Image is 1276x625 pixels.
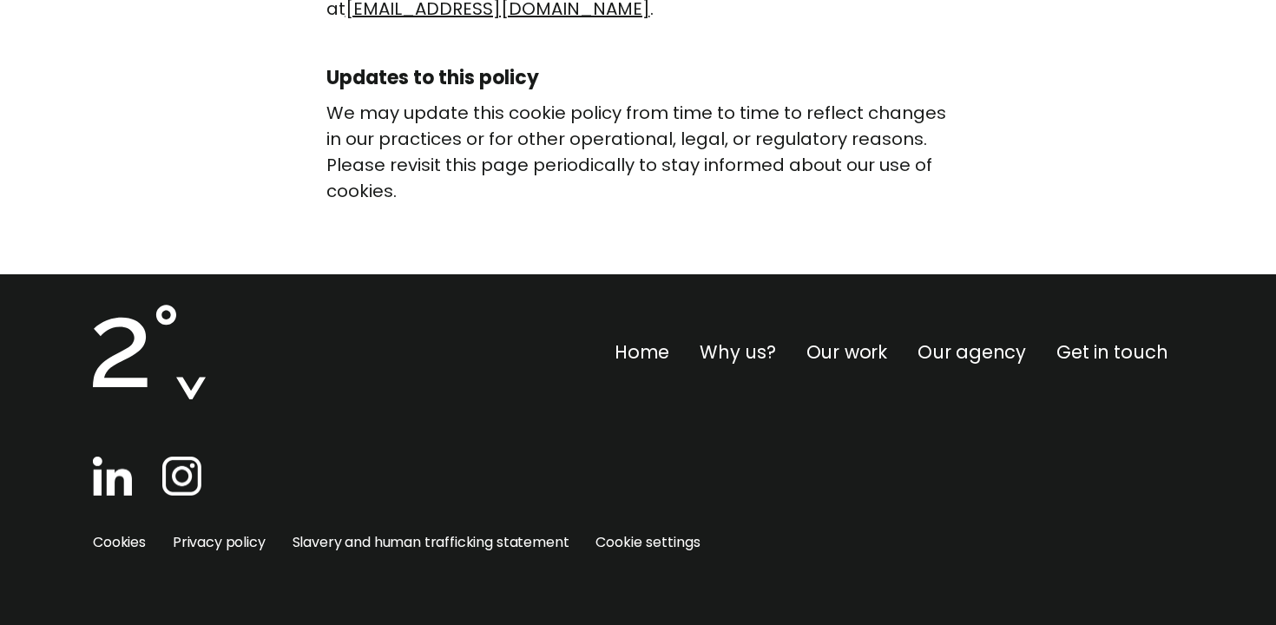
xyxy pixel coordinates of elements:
[1056,339,1167,365] a: Get in touch
[595,530,700,556] button: Cookie Trigger
[595,530,700,556] span: Cookie settings
[326,65,950,91] h4: Updates to this policy
[93,532,146,552] a: Cookies
[173,532,266,552] a: Privacy policy
[293,532,569,552] a: Slavery and human trafficking statement
[918,339,1026,365] a: Our agency
[326,100,950,204] p: We may update this cookie policy from time to time to reflect changes in our practices or for oth...
[700,339,776,365] a: Why us?
[615,339,669,365] a: Home
[806,339,887,365] a: Our work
